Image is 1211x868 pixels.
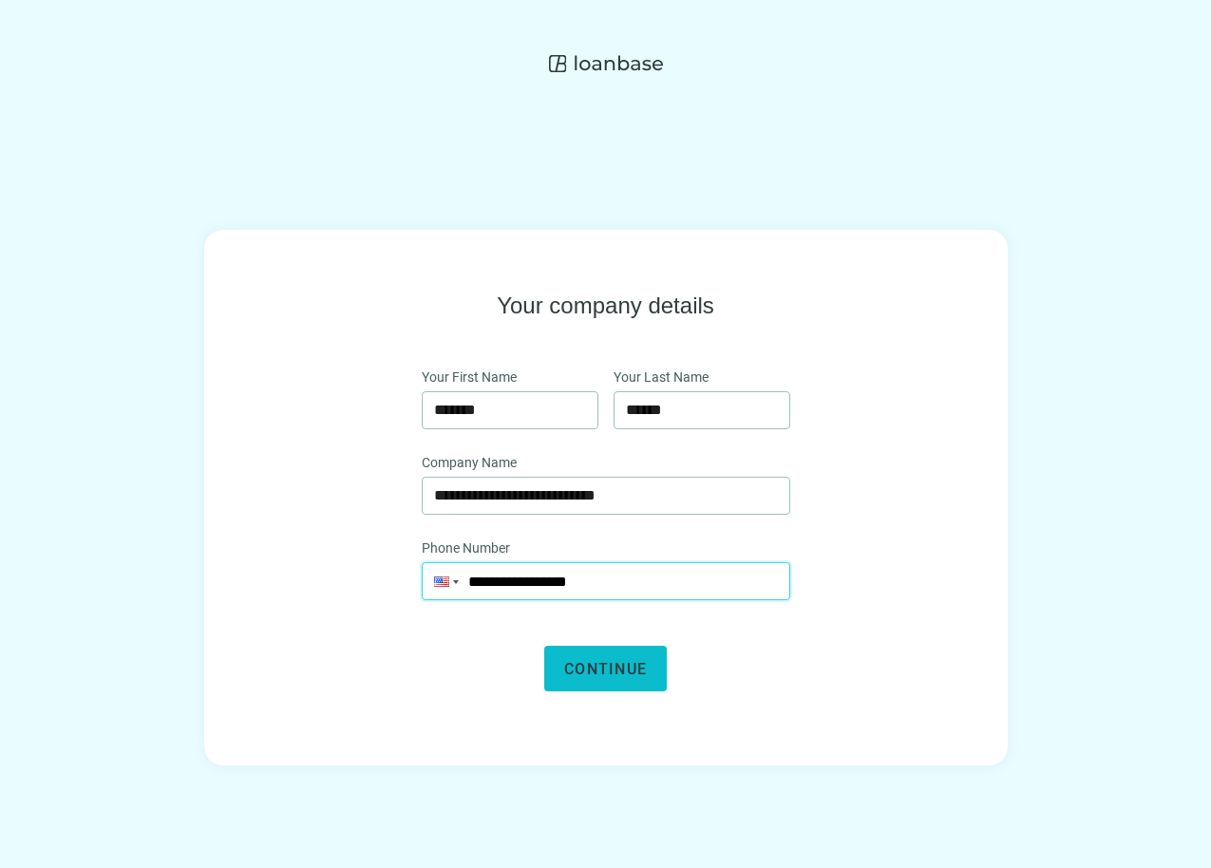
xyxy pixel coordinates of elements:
[423,563,459,599] div: United States: + 1
[422,367,517,387] span: Your First Name
[422,538,510,558] span: Phone Number
[614,367,709,387] span: Your Last Name
[497,291,714,321] h1: Your company details
[564,660,647,678] span: Continue
[544,646,667,691] button: Continue
[422,452,517,473] span: Company Name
